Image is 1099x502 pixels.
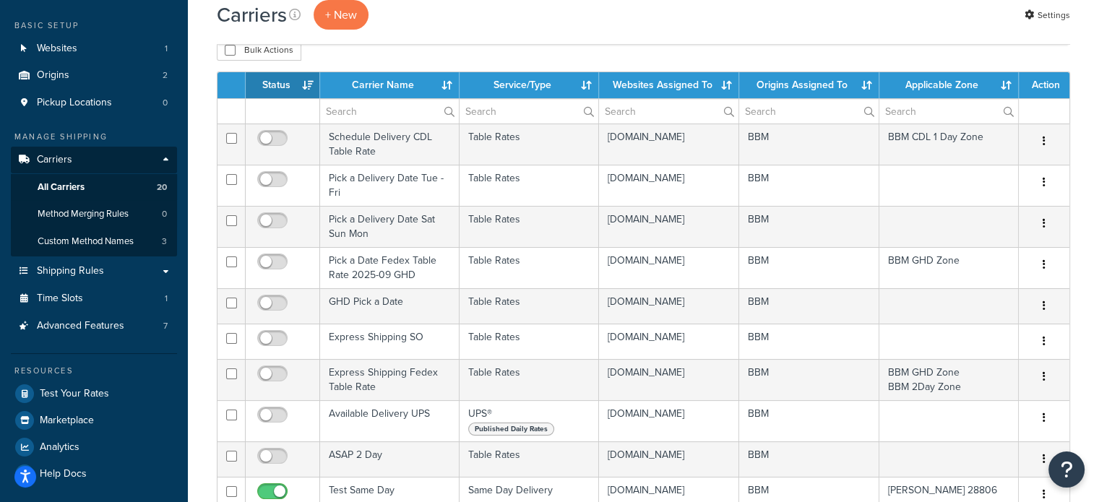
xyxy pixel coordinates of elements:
span: Analytics [40,441,79,454]
th: Status: activate to sort column descending [246,72,320,98]
span: 0 [162,208,167,220]
td: BBM [739,288,879,324]
div: Resources [11,365,177,377]
td: BBM [739,206,879,247]
a: Analytics [11,434,177,460]
a: Settings [1025,5,1070,25]
td: Pick a Delivery Date Tue - Fri [320,165,460,206]
div: Manage Shipping [11,131,177,143]
span: Pickup Locations [37,97,112,109]
td: Available Delivery UPS [320,400,460,441]
td: Table Rates [460,124,599,165]
li: Advanced Features [11,313,177,339]
li: Time Slots [11,285,177,312]
span: Shipping Rules [37,265,104,277]
a: Pickup Locations 0 [11,90,177,116]
span: 3 [162,235,167,248]
td: GHD Pick a Date [320,288,460,324]
span: 1 [165,293,168,305]
td: Table Rates [460,324,599,359]
span: 2 [163,69,168,82]
td: BBM [739,124,879,165]
td: [DOMAIN_NAME] [599,288,739,324]
a: Carriers [11,147,177,173]
td: [DOMAIN_NAME] [599,324,739,359]
td: BBM GHD Zone [879,247,1019,288]
td: BBM [739,247,879,288]
input: Search [599,99,738,124]
td: BBM [739,324,879,359]
td: [DOMAIN_NAME] [599,441,739,477]
span: Origins [37,69,69,82]
td: Table Rates [460,441,599,477]
td: Table Rates [460,165,599,206]
td: [DOMAIN_NAME] [599,165,739,206]
th: Applicable Zone: activate to sort column ascending [879,72,1019,98]
a: Origins 2 [11,62,177,89]
th: Action [1019,72,1069,98]
li: Pickup Locations [11,90,177,116]
span: Custom Method Names [38,235,134,248]
td: ASAP 2 Day [320,441,460,477]
a: All Carriers 20 [11,174,177,201]
span: All Carriers [38,181,85,194]
input: Search [320,99,459,124]
div: Basic Setup [11,20,177,32]
td: BBM [739,441,879,477]
th: Service/Type: activate to sort column ascending [460,72,599,98]
td: Express Shipping Fedex Table Rate [320,359,460,400]
span: 0 [163,97,168,109]
td: [DOMAIN_NAME] [599,359,739,400]
a: Help Docs [11,461,177,487]
td: BBM [739,165,879,206]
th: Origins Assigned To: activate to sort column ascending [739,72,879,98]
button: Open Resource Center [1048,451,1085,488]
span: 1 [165,43,168,55]
a: Method Merging Rules 0 [11,201,177,228]
span: Carriers [37,154,72,166]
td: Table Rates [460,206,599,247]
a: Time Slots 1 [11,285,177,312]
input: Search [739,99,879,124]
li: Method Merging Rules [11,201,177,228]
span: 7 [163,320,168,332]
td: BBM [739,400,879,441]
li: All Carriers [11,174,177,201]
a: Shipping Rules [11,258,177,285]
span: Websites [37,43,77,55]
a: Custom Method Names 3 [11,228,177,255]
td: Table Rates [460,247,599,288]
li: Custom Method Names [11,228,177,255]
a: Websites 1 [11,35,177,62]
td: BBM CDL 1 Day Zone [879,124,1019,165]
span: Time Slots [37,293,83,305]
li: Websites [11,35,177,62]
span: 20 [157,181,167,194]
td: Express Shipping SO [320,324,460,359]
td: [DOMAIN_NAME] [599,247,739,288]
th: Carrier Name: activate to sort column ascending [320,72,460,98]
input: Search [879,99,1018,124]
td: Table Rates [460,288,599,324]
td: UPS® [460,400,599,441]
td: Schedule Delivery CDL Table Rate [320,124,460,165]
span: Published Daily Rates [468,423,554,436]
input: Search [460,99,598,124]
a: Advanced Features 7 [11,313,177,339]
a: Marketplace [11,407,177,433]
td: BBM GHD Zone BBM 2Day Zone [879,359,1019,400]
span: Help Docs [40,468,87,480]
td: BBM [739,359,879,400]
td: Pick a Delivery Date Sat Sun Mon [320,206,460,247]
a: Test Your Rates [11,381,177,407]
td: [DOMAIN_NAME] [599,206,739,247]
td: [DOMAIN_NAME] [599,124,739,165]
td: Table Rates [460,359,599,400]
td: [DOMAIN_NAME] [599,400,739,441]
button: Bulk Actions [217,39,301,61]
th: Websites Assigned To: activate to sort column ascending [599,72,739,98]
